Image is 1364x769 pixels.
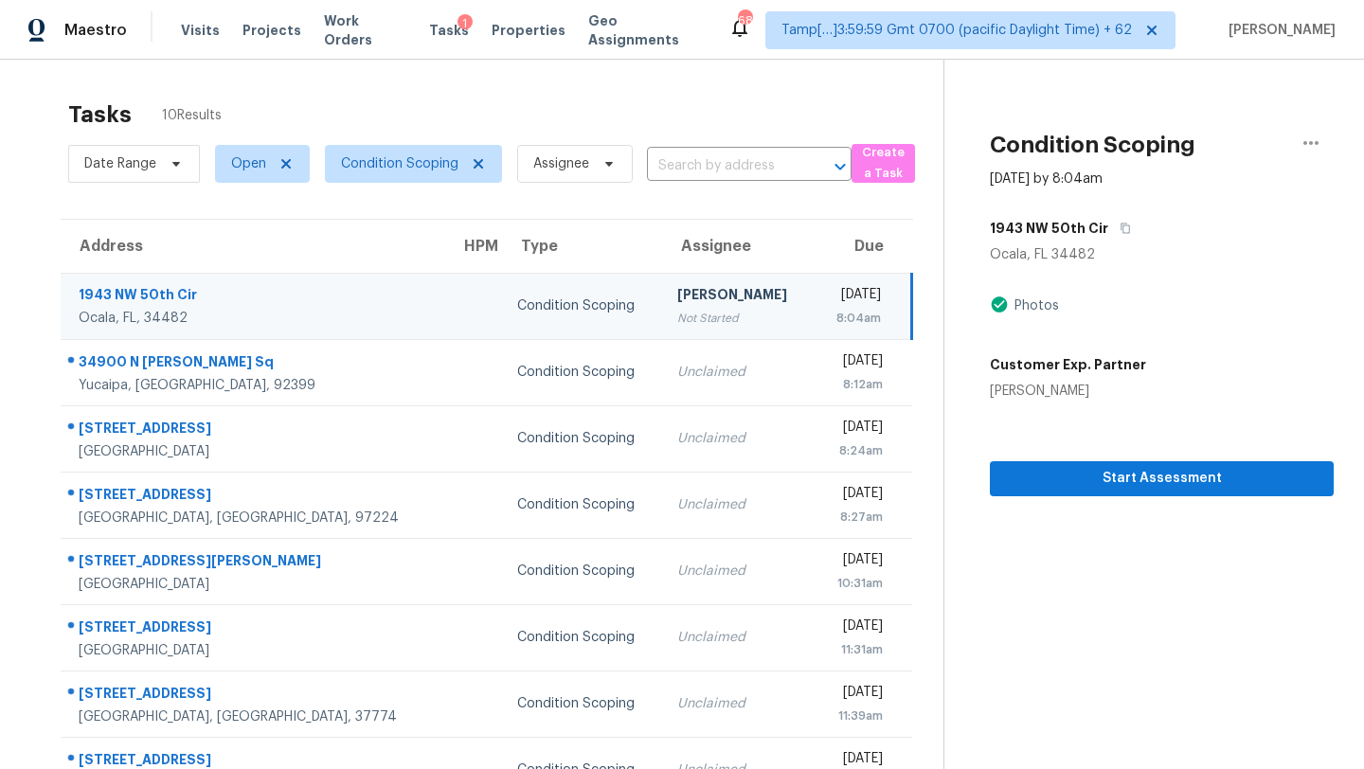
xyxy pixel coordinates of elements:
button: Copy Address [1108,211,1134,245]
div: [DATE] [829,550,883,574]
th: Due [814,220,912,273]
th: Address [61,220,445,273]
div: [GEOGRAPHIC_DATA] [79,575,430,594]
div: Unclaimed [677,429,799,448]
div: 8:04am [829,309,881,328]
h5: Customer Exp. Partner [990,355,1146,374]
div: Condition Scoping [517,429,647,448]
th: Type [502,220,662,273]
div: [STREET_ADDRESS] [79,684,430,707]
div: Unclaimed [677,628,799,647]
div: Photos [1009,296,1059,315]
div: Not Started [677,309,799,328]
span: 10 Results [162,106,222,125]
div: Condition Scoping [517,562,647,581]
span: Projects [242,21,301,40]
div: Unclaimed [677,495,799,514]
span: Tamp[…]3:59:59 Gmt 0700 (pacific Daylight Time) + 62 [781,21,1132,40]
div: [GEOGRAPHIC_DATA] [79,641,430,660]
div: [GEOGRAPHIC_DATA], [GEOGRAPHIC_DATA], 97224 [79,509,430,528]
div: [PERSON_NAME] [990,382,1146,401]
img: Artifact Present Icon [990,295,1009,314]
div: Condition Scoping [517,495,647,514]
div: [DATE] [829,683,883,706]
div: 10:31am [829,574,883,593]
div: 11:39am [829,706,883,725]
button: Open [827,153,853,180]
div: Unclaimed [677,562,799,581]
span: Start Assessment [1005,467,1319,491]
span: Geo Assignments [588,11,706,49]
div: 1943 NW 50th Cir [79,285,430,309]
div: [PERSON_NAME] [677,285,799,309]
button: Create a Task [852,144,915,183]
button: Start Assessment [990,461,1334,496]
div: 8:12am [829,375,883,394]
div: 34900 N [PERSON_NAME] Sq [79,352,430,376]
span: Date Range [84,154,156,173]
div: 11:31am [829,640,883,659]
div: [DATE] [829,351,883,375]
div: 8:27am [829,508,883,527]
span: Create a Task [861,142,906,186]
h2: Condition Scoping [990,135,1195,154]
th: HPM [445,220,503,273]
div: [GEOGRAPHIC_DATA], [GEOGRAPHIC_DATA], 37774 [79,707,430,726]
div: 8:24am [829,441,883,460]
span: [PERSON_NAME] [1221,21,1336,40]
div: [STREET_ADDRESS] [79,419,430,442]
span: Work Orders [324,11,406,49]
div: [STREET_ADDRESS] [79,485,430,509]
span: Assignee [533,154,589,173]
div: [DATE] [829,484,883,508]
div: 686 [738,11,751,30]
div: Unclaimed [677,363,799,382]
div: [DATE] by 8:04am [990,170,1103,188]
th: Assignee [662,220,814,273]
div: [DATE] [829,285,881,309]
div: Yucaipa, [GEOGRAPHIC_DATA], 92399 [79,376,430,395]
span: Condition Scoping [341,154,458,173]
div: Condition Scoping [517,296,647,315]
div: Condition Scoping [517,628,647,647]
div: [DATE] [829,418,883,441]
div: Unclaimed [677,694,799,713]
span: Properties [492,21,565,40]
h2: Tasks [68,105,132,124]
div: [GEOGRAPHIC_DATA] [79,442,430,461]
input: Search by address [647,152,799,181]
div: Ocala, FL 34482 [990,245,1334,264]
div: Condition Scoping [517,694,647,713]
span: Maestro [64,21,127,40]
div: Ocala, FL, 34482 [79,309,430,328]
span: Tasks [429,24,469,37]
span: Open [231,154,266,173]
div: [STREET_ADDRESS][PERSON_NAME] [79,551,430,575]
div: [DATE] [829,617,883,640]
div: [STREET_ADDRESS] [79,617,430,641]
div: 1 [458,14,473,33]
h5: 1943 NW 50th Cir [990,219,1108,238]
span: Visits [181,21,220,40]
div: Condition Scoping [517,363,647,382]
